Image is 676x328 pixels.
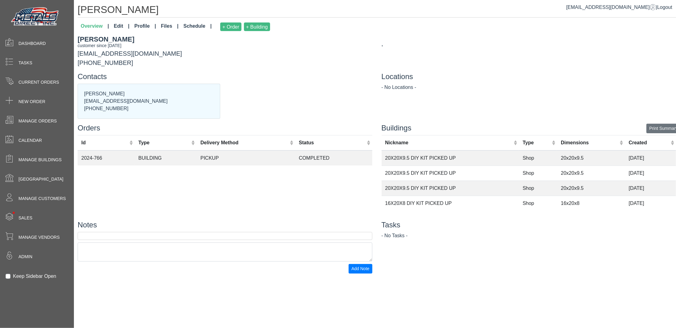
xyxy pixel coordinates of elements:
div: Dimensions [561,139,618,146]
span: Tasks [18,60,32,66]
td: 20x20x9.5 [557,150,625,166]
button: + Order [220,22,241,31]
div: customer since [DATE] [78,42,372,49]
div: Id [81,139,128,146]
span: Logout [657,5,672,10]
td: 20X20X9.5 DIY KIT PICKED UP [382,181,519,196]
td: [DATE] [625,196,676,211]
a: [EMAIL_ADDRESS][DOMAIN_NAME] [566,5,656,10]
span: Manage Buildings [18,157,62,163]
div: Status [299,139,365,146]
td: 2024-766 [78,150,135,166]
td: 16x20x8 [557,196,625,211]
a: Schedule [181,20,214,34]
div: [EMAIL_ADDRESS][DOMAIN_NAME] [PHONE_NUMBER] [73,34,377,67]
a: Edit [111,20,132,34]
td: Shop [519,196,557,211]
span: Current Orders [18,79,59,86]
h4: Orders [78,124,372,133]
td: Shop [519,150,557,166]
span: Dashboard [18,40,46,47]
div: Created [629,139,669,146]
span: Add Note [351,266,369,271]
span: New Order [18,98,45,105]
a: Files [159,20,181,34]
span: Calendar [18,137,42,144]
td: 20X20X9.5 DIY KIT PICKED UP [382,150,519,166]
td: [DATE] [625,166,676,181]
div: Delivery Method [200,139,288,146]
td: PICKUP [197,150,295,166]
span: Sales [18,215,32,221]
label: Keep Sidebar Open [13,273,56,280]
span: • [6,203,22,223]
div: Type [138,139,190,146]
span: Manage Customers [18,195,66,202]
div: Nickname [385,139,512,146]
button: Add Note [349,264,372,274]
img: Metals Direct Inc Logo [9,6,62,28]
div: Type [523,139,550,146]
a: Overview [78,20,111,34]
td: 20x20x9.5 [557,181,625,196]
h4: Notes [78,221,372,230]
td: [DATE] [625,150,676,166]
td: 20x20x9.5 [557,166,625,181]
h4: Contacts [78,72,372,81]
button: + Building [244,22,270,31]
a: Profile [132,20,158,34]
span: Manage Orders [18,118,57,124]
td: COMPLETED [295,150,372,166]
td: [DATE] [625,181,676,196]
div: [PERSON_NAME] [EMAIL_ADDRESS][DOMAIN_NAME] [PHONE_NUMBER] [78,84,220,118]
span: Manage Vendors [18,234,60,241]
span: [GEOGRAPHIC_DATA] [18,176,63,182]
span: Admin [18,254,32,260]
div: | [566,4,672,11]
div: [PERSON_NAME] [78,34,372,44]
td: 20X20X9.5 DIY KIT PICKED UP [382,166,519,181]
td: 16X20X8 DIY KIT PICKED UP [382,196,519,211]
td: Shop [519,181,557,196]
td: Shop [519,166,557,181]
td: BUILDING [135,150,196,166]
h1: [PERSON_NAME] [78,4,676,18]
